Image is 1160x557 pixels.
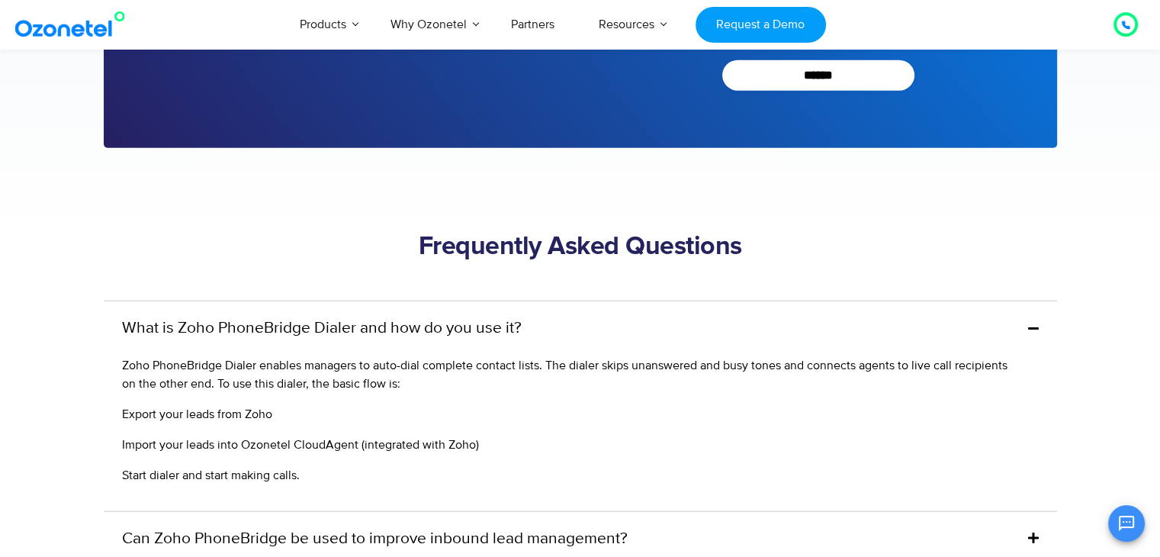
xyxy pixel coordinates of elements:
[104,356,1057,511] div: What is Zoho PhoneBridge Dialer and how do you use it?
[122,527,628,552] a: Can Zoho PhoneBridge be used to improve inbound lead management?
[122,437,479,452] span: Import your leads into Ozonetel CloudAgent (integrated with Zoho)
[696,7,826,43] a: Request a Demo
[104,301,1057,356] div: What is Zoho PhoneBridge Dialer and how do you use it?
[122,468,300,483] span: Start dialer and start making calls.
[122,358,1007,391] span: Zoho PhoneBridge Dialer enables managers to auto-dial complete contact lists. The dialer skips un...
[122,317,522,341] a: What is Zoho PhoneBridge Dialer and how do you use it?
[1108,505,1145,542] button: Open chat
[104,232,1057,262] h2: Frequently Asked Questions
[122,407,272,422] span: Export your leads from Zoho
